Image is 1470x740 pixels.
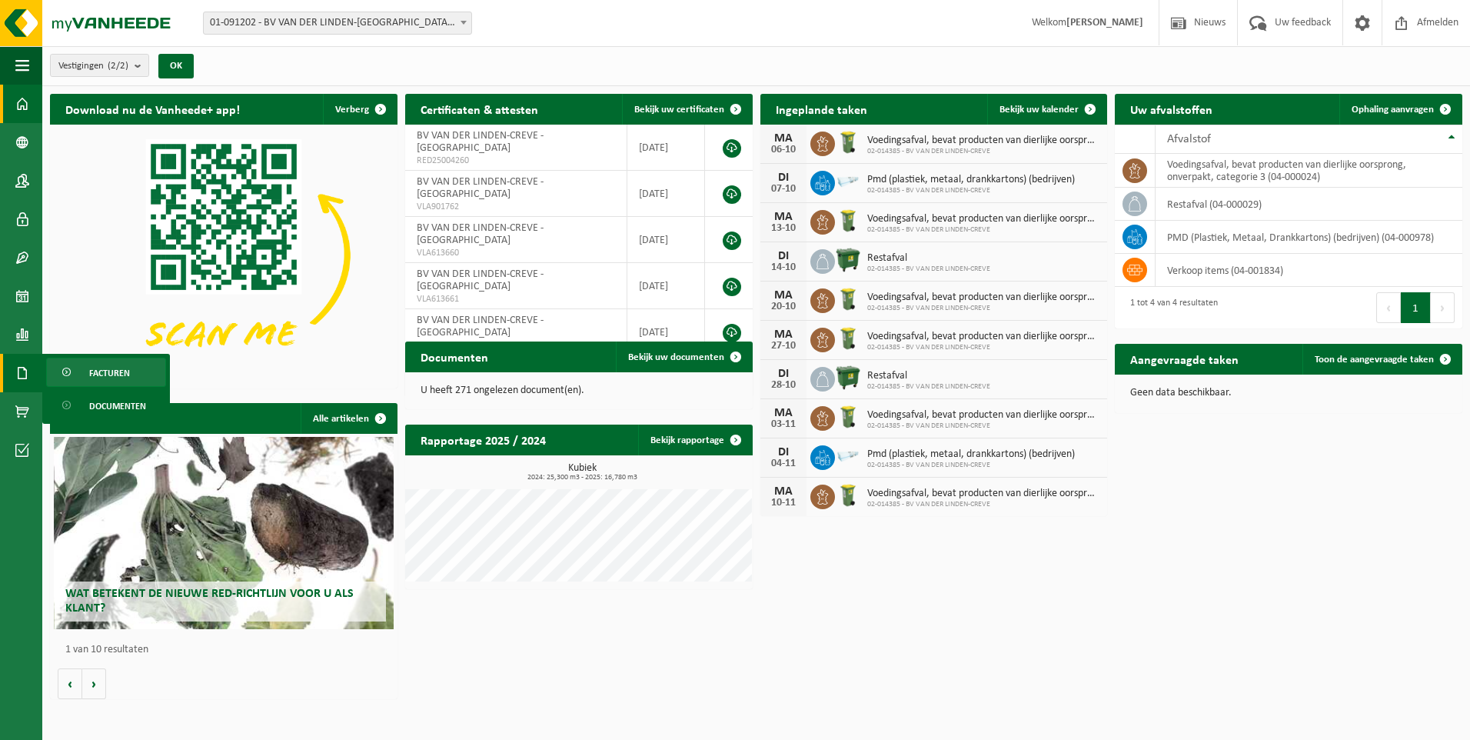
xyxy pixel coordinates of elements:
[768,498,799,508] div: 10-11
[417,155,615,167] span: RED25004260
[628,352,724,362] span: Bekijk uw documenten
[768,458,799,469] div: 04-11
[768,145,799,155] div: 06-10
[417,201,615,213] span: VLA901762
[413,474,753,482] span: 2024: 25,300 m3 - 2025: 16,780 m3
[417,222,544,246] span: BV VAN DER LINDEN-CREVE - [GEOGRAPHIC_DATA]
[1401,292,1431,323] button: 1
[622,94,751,125] a: Bekijk uw certificaten
[835,286,861,312] img: WB-0140-HPE-GN-50
[835,325,861,352] img: WB-0140-HPE-GN-50
[768,211,799,223] div: MA
[1130,388,1447,398] p: Geen data beschikbaar.
[627,309,705,355] td: [DATE]
[616,342,751,372] a: Bekijk uw documenten
[1115,344,1254,374] h2: Aangevraagde taken
[1156,188,1462,221] td: restafval (04-000029)
[50,94,255,124] h2: Download nu de Vanheede+ app!
[627,171,705,217] td: [DATE]
[835,247,861,273] img: WB-1100-HPE-GN-04
[421,385,737,396] p: U heeft 271 ongelezen document(en).
[987,94,1106,125] a: Bekijk uw kalender
[835,404,861,430] img: WB-0140-HPE-GN-50
[867,343,1100,352] span: 02-014385 - BV VAN DER LINDEN-CREVE
[1122,291,1218,325] div: 1 tot 4 van 4 resultaten
[638,425,751,455] a: Bekijk rapportage
[1066,17,1143,28] strong: [PERSON_NAME]
[768,132,799,145] div: MA
[46,358,166,387] a: Facturen
[999,105,1079,115] span: Bekijk uw kalender
[867,331,1100,343] span: Voedingsafval, bevat producten van dierlijke oorsprong, onverpakt, categorie 3
[405,425,561,455] h2: Rapportage 2025 / 2024
[1339,94,1461,125] a: Ophaling aanvragen
[627,125,705,171] td: [DATE]
[89,392,146,421] span: Documenten
[1376,292,1401,323] button: Previous
[323,94,396,125] button: Verberg
[89,358,130,388] span: Facturen
[417,247,615,259] span: VLA613660
[108,61,128,71] count: (2/2)
[768,289,799,302] div: MA
[768,419,799,430] div: 03-11
[768,368,799,380] div: DI
[867,135,1100,147] span: Voedingsafval, bevat producten van dierlijke oorsprong, onverpakt, categorie 3
[627,263,705,309] td: [DATE]
[867,252,990,265] span: Restafval
[768,302,799,312] div: 20-10
[768,184,799,195] div: 07-10
[867,292,1100,304] span: Voedingsafval, bevat producten van dierlijke oorsprong, onverpakt, categorie 3
[867,422,1100,431] span: 02-014385 - BV VAN DER LINDEN-CREVE
[1115,94,1228,124] h2: Uw afvalstoffen
[54,437,394,629] a: Wat betekent de nieuwe RED-richtlijn voor u als klant?
[58,668,82,699] button: Vorige
[1302,344,1461,375] a: Toon de aangevraagde taken
[58,55,128,78] span: Vestigingen
[835,365,861,391] img: WB-1100-HPE-GN-04
[835,208,861,234] img: WB-0140-HPE-GN-50
[867,461,1075,470] span: 02-014385 - BV VAN DER LINDEN-CREVE
[768,250,799,262] div: DI
[768,446,799,458] div: DI
[768,262,799,273] div: 14-10
[760,94,883,124] h2: Ingeplande taken
[417,130,544,154] span: BV VAN DER LINDEN-CREVE - [GEOGRAPHIC_DATA]
[768,380,799,391] div: 28-10
[768,407,799,419] div: MA
[867,448,1075,461] span: Pmd (plastiek, metaal, drankkartons) (bedrijven)
[768,172,799,184] div: DI
[1156,154,1462,188] td: voedingsafval, bevat producten van dierlijke oorsprong, onverpakt, categorie 3 (04-000024)
[768,485,799,498] div: MA
[867,265,990,274] span: 02-014385 - BV VAN DER LINDEN-CREVE
[768,328,799,341] div: MA
[1167,133,1211,145] span: Afvalstof
[46,391,166,420] a: Documenten
[867,370,990,382] span: Restafval
[768,223,799,234] div: 13-10
[867,147,1100,156] span: 02-014385 - BV VAN DER LINDEN-CREVE
[634,105,724,115] span: Bekijk uw certificaten
[867,174,1075,186] span: Pmd (plastiek, metaal, drankkartons) (bedrijven)
[204,12,471,34] span: 01-091202 - BV VAN DER LINDEN-CREVE - WACHTEBEKE
[301,403,396,434] a: Alle artikelen
[158,54,194,78] button: OK
[627,217,705,263] td: [DATE]
[867,409,1100,422] span: Voedingsafval, bevat producten van dierlijke oorsprong, onverpakt, categorie 3
[1431,292,1455,323] button: Next
[867,488,1100,500] span: Voedingsafval, bevat producten van dierlijke oorsprong, onverpakt, categorie 3
[65,645,390,655] p: 1 van 10 resultaten
[768,341,799,352] div: 27-10
[835,168,861,195] img: LP-SK-00120-HPE-11
[1352,105,1434,115] span: Ophaling aanvragen
[1315,355,1434,365] span: Toon de aangevraagde taken
[203,12,472,35] span: 01-091202 - BV VAN DER LINDEN-CREVE - WACHTEBEKE
[835,129,861,155] img: WB-0140-HPE-GN-50
[65,588,354,615] span: Wat betekent de nieuwe RED-richtlijn voor u als klant?
[417,293,615,305] span: VLA613661
[417,315,544,338] span: BV VAN DER LINDEN-CREVE - [GEOGRAPHIC_DATA]
[867,186,1075,195] span: 02-014385 - BV VAN DER LINDEN-CREVE
[867,213,1100,225] span: Voedingsafval, bevat producten van dierlijke oorsprong, onverpakt, categorie 3
[1156,221,1462,254] td: PMD (Plastiek, Metaal, Drankkartons) (bedrijven) (04-000978)
[413,463,753,482] h3: Kubiek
